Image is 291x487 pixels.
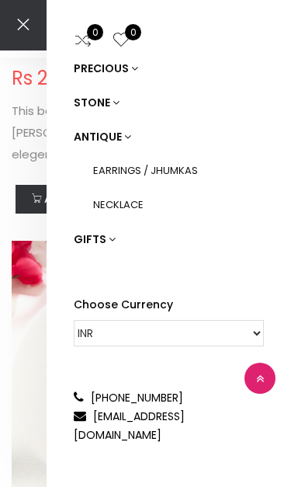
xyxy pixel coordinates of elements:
span: 0 [87,24,103,40]
a: PRECIOUS [74,51,264,85]
a: [PHONE_NUMBER] [91,390,183,405]
a: 0 [112,29,130,54]
a: NECKLACE [93,188,264,222]
a: 0 [74,29,92,54]
a: GIFTS [74,222,264,256]
a: STONE [74,85,264,120]
a: EARRINGS / JHUMKAS [93,154,264,188]
span: 0 [125,24,141,40]
span: Choose Currency [74,295,173,314]
a: [EMAIL_ADDRESS][DOMAIN_NAME] [74,409,185,443]
a: ANTIQUE [74,120,264,154]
